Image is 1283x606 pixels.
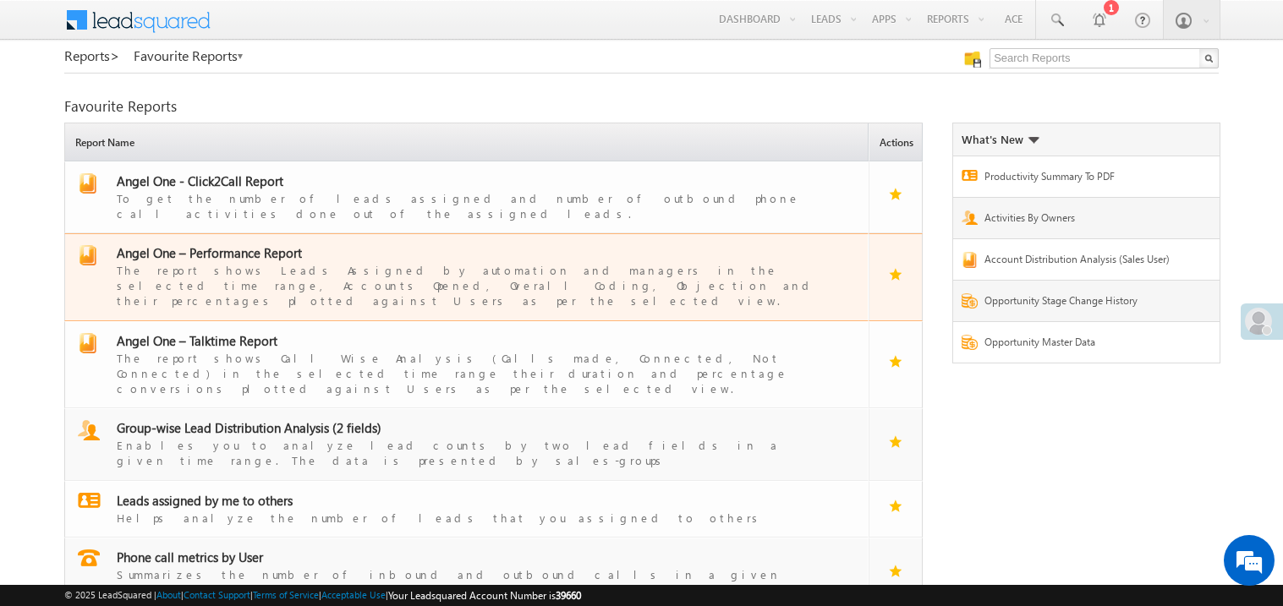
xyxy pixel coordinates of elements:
a: Opportunity Master Data [984,335,1182,354]
input: Search Reports [990,48,1219,68]
div: What's New [962,132,1039,147]
div: The report shows Leads Assigned by automation and managers in the selected time range, Accounts O... [117,261,837,308]
img: report [78,420,100,440]
span: Your Leadsquared Account Number is [388,589,581,602]
div: Helps analyze the number of leads that you assigned to others [117,509,837,526]
img: report [78,493,101,508]
img: Manage all your saved reports! [964,51,981,68]
span: > [110,46,120,65]
a: report Leads assigned by me to othersHelps analyze the number of leads that you assigned to others [74,493,861,526]
a: report Angel One - Click2Call ReportTo get the number of leads assigned and number of outbound ph... [74,173,861,221]
a: Account Distribution Analysis (Sales User) [984,252,1182,271]
span: © 2025 LeadSquared | | | | | [64,587,581,603]
span: 39660 [556,589,581,602]
img: report [78,245,98,265]
img: Report [962,252,978,268]
div: Favourite Reports [64,99,1219,114]
img: report [78,333,98,353]
img: Report [962,293,978,308]
a: report Angel One – Talktime ReportThe report shows Call Wise Analysis (Calls made, Connected, Not... [74,333,861,396]
a: Activities By Owners [984,210,1182,230]
span: Group-wise Lead Distribution Analysis (2 fields) [117,419,381,436]
div: The report shows Call Wise Analysis (Calls made, Connected, Not Connected) in the selected time r... [117,349,837,396]
div: Summarizes the number of inbound and outbound calls in a given timeperiod by users [117,565,837,598]
img: report [78,173,98,194]
a: Reports> [64,48,120,63]
div: To get the number of leads assigned and number of outbound phone call activities done out of the ... [117,189,837,221]
img: report [78,549,100,566]
img: Report [962,210,978,225]
a: Productivity Summary To PDF [984,169,1182,188]
img: Report [962,335,978,350]
a: Terms of Service [253,589,319,600]
a: About [156,589,181,600]
a: report Group-wise Lead Distribution Analysis (2 fields)Enables you to analyze lead counts by two ... [74,420,861,468]
span: Angel One - Click2Call Report [117,172,283,189]
a: Favourite Reports [134,48,244,63]
a: report Angel One – Performance ReportThe report shows Leads Assigned by automation and managers i... [74,245,861,308]
img: What's new [1028,137,1039,144]
a: Acceptable Use [321,589,386,600]
span: Leads assigned by me to others [117,492,293,509]
span: Angel One – Talktime Report [117,332,277,349]
span: Report Name [69,126,868,161]
a: Contact Support [184,589,250,600]
span: Angel One – Performance Report [117,244,302,261]
a: report Phone call metrics by UserSummarizes the number of inbound and outbound calls in a given t... [74,549,861,598]
span: Actions [874,126,922,161]
div: Enables you to analyze lead counts by two lead fields in a given time range. The data is presente... [117,436,837,468]
span: Phone call metrics by User [117,549,263,565]
a: Opportunity Stage Change History [984,293,1182,313]
img: Report [962,170,978,181]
